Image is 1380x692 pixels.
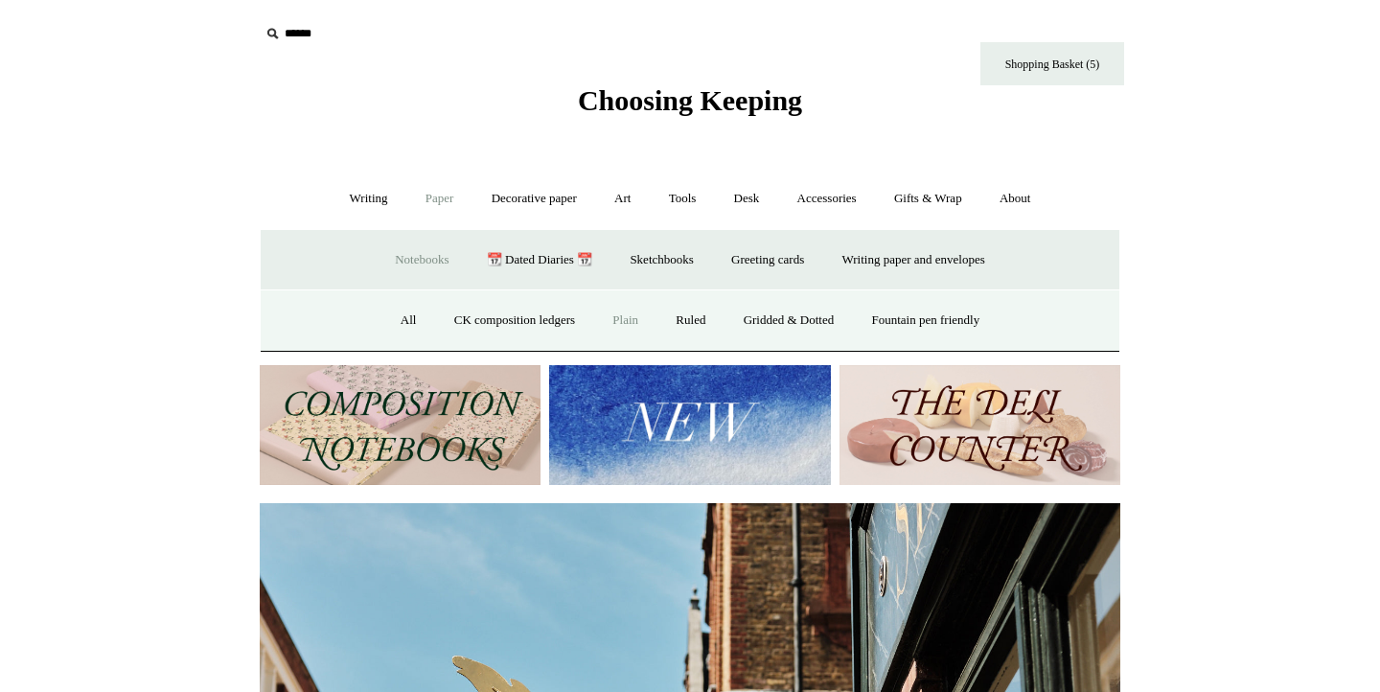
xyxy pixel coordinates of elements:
[825,235,1002,286] a: Writing paper and envelopes
[658,295,723,346] a: Ruled
[839,365,1120,485] img: The Deli Counter
[877,173,979,224] a: Gifts & Wrap
[855,295,998,346] a: Fountain pen friendly
[378,235,466,286] a: Notebooks
[470,235,609,286] a: 📆 Dated Diaries 📆
[595,295,655,346] a: Plain
[714,235,821,286] a: Greeting cards
[578,84,802,116] span: Choosing Keeping
[474,173,594,224] a: Decorative paper
[383,295,434,346] a: All
[612,235,710,286] a: Sketchbooks
[578,100,802,113] a: Choosing Keeping
[717,173,777,224] a: Desk
[549,365,830,485] img: New.jpg__PID:f73bdf93-380a-4a35-bcfe-7823039498e1
[408,173,471,224] a: Paper
[597,173,648,224] a: Art
[982,173,1048,224] a: About
[780,173,874,224] a: Accessories
[980,42,1124,85] a: Shopping Basket (5)
[726,295,852,346] a: Gridded & Dotted
[333,173,405,224] a: Writing
[652,173,714,224] a: Tools
[437,295,592,346] a: CK composition ledgers
[260,365,540,485] img: 202302 Composition ledgers.jpg__PID:69722ee6-fa44-49dd-a067-31375e5d54ec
